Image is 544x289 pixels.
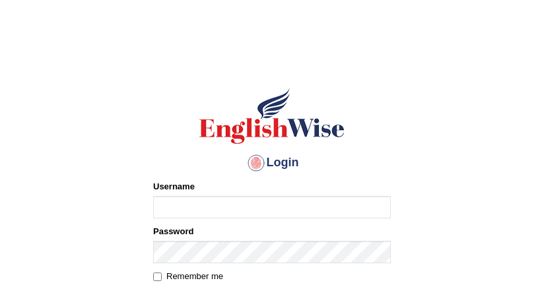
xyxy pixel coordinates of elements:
[153,225,193,238] label: Password
[197,86,347,146] img: Logo of English Wise sign in for intelligent practice with AI
[153,152,391,174] h4: Login
[153,270,223,283] label: Remember me
[153,273,162,281] input: Remember me
[153,180,195,193] label: Username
